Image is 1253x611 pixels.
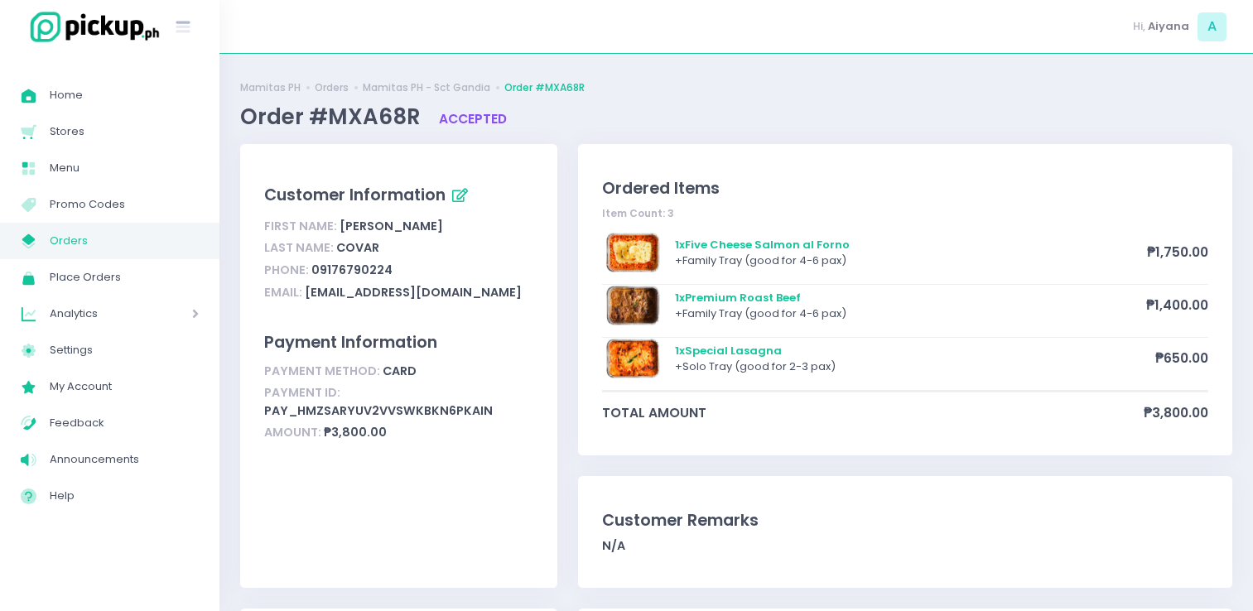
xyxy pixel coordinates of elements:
span: Payment Method: [264,363,380,379]
div: ₱3,800.00 [264,422,533,445]
span: Analytics [50,303,145,325]
img: logo [21,9,161,45]
span: Hi, [1133,18,1145,35]
span: Settings [50,339,199,361]
div: Covar [264,238,533,260]
div: card [264,360,533,382]
span: My Account [50,376,199,397]
span: Order #MXA68R [240,102,426,132]
span: ₱3,800.00 [1144,403,1208,422]
span: Amount: [264,424,321,440]
span: total amount [602,403,1144,422]
span: Last Name: [264,239,334,256]
a: Mamitas PH - Sct Gandia [363,80,490,95]
span: Phone: [264,262,309,278]
span: Announcements [50,449,199,470]
div: N/A [602,537,1208,555]
div: Item Count: 3 [602,206,1208,221]
div: Payment Information [264,330,533,354]
span: Menu [50,157,199,179]
span: Promo Codes [50,194,199,215]
span: A [1198,12,1226,41]
a: Mamitas PH [240,80,301,95]
span: Aiyana [1148,18,1189,35]
span: Orders [50,230,199,252]
span: First Name: [264,218,337,234]
span: Stores [50,121,199,142]
a: Order #MXA68R [504,80,585,95]
span: Payment ID: [264,384,340,401]
span: Help [50,485,199,507]
div: [PERSON_NAME] [264,215,533,238]
span: Feedback [50,412,199,434]
div: pay_hMzsarYUv2vvSwkBkN6pKAin [264,382,533,422]
div: [EMAIL_ADDRESS][DOMAIN_NAME] [264,281,533,304]
div: Customer Remarks [602,508,1208,532]
div: 09176790224 [264,259,533,281]
span: Email: [264,284,302,301]
span: accepted [439,110,507,127]
a: Orders [315,80,349,95]
div: Ordered Items [602,176,1208,200]
span: Home [50,84,199,106]
span: Place Orders [50,267,199,288]
div: Customer Information [264,182,533,210]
